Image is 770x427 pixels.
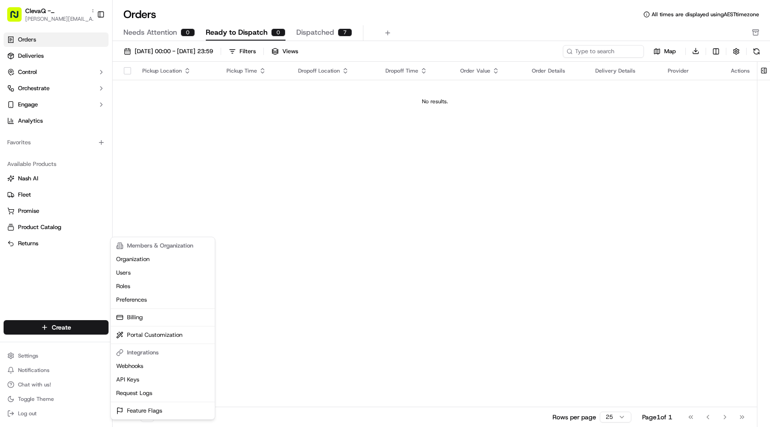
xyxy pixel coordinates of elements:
div: 📗 [9,132,16,139]
div: We're available if you need us! [31,95,114,102]
a: Request Logs [113,386,213,400]
a: Organization [113,253,213,266]
a: Users [113,266,213,280]
a: 💻API Documentation [72,127,148,143]
a: Webhooks [113,359,213,373]
a: Roles [113,280,213,293]
input: Got a question? Start typing here... [23,58,162,68]
span: Knowledge Base [18,131,69,140]
div: Start new chat [31,86,148,95]
a: API Keys [113,373,213,386]
button: Start new chat [153,89,164,100]
div: Integrations [113,346,213,359]
a: Preferences [113,293,213,307]
p: Welcome 👋 [9,36,164,51]
span: Pylon [90,153,109,160]
div: Members & Organization [113,239,213,253]
a: Billing [113,311,213,324]
a: Powered byPylon [63,152,109,160]
img: Nash [9,9,27,27]
img: 1736555255976-a54dd68f-1ca7-489b-9aae-adbdc363a1c4 [9,86,25,102]
a: Portal Customization [113,328,213,342]
span: API Documentation [85,131,145,140]
a: 📗Knowledge Base [5,127,72,143]
div: 💻 [76,132,83,139]
a: Feature Flags [113,404,213,418]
